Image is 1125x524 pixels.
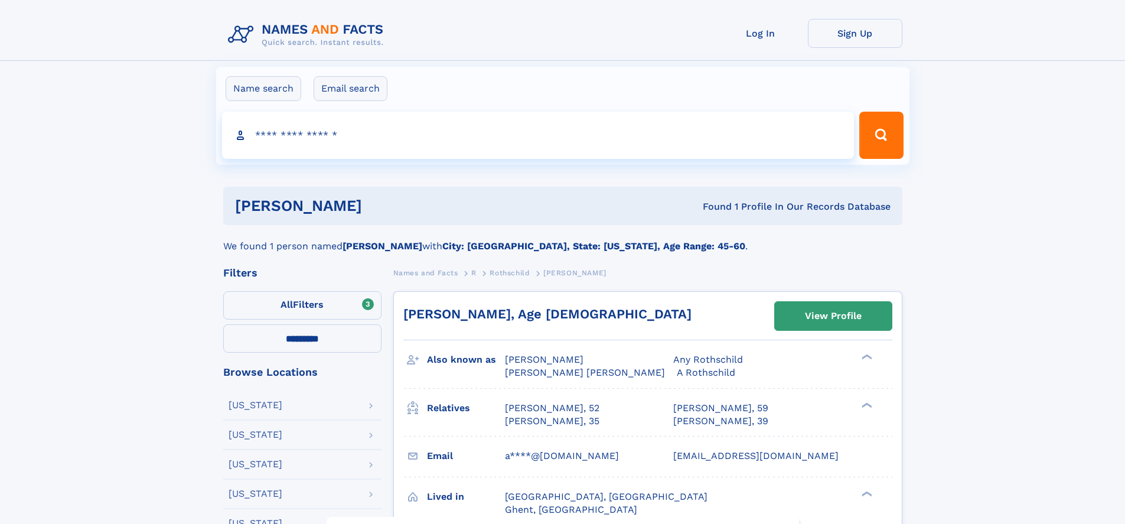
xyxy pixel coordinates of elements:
[471,265,477,280] a: R
[677,367,735,378] span: A Rothschild
[859,401,873,409] div: ❯
[343,240,422,252] b: [PERSON_NAME]
[505,367,665,378] span: [PERSON_NAME] [PERSON_NAME]
[505,504,637,515] span: Ghent, [GEOGRAPHIC_DATA]
[281,299,293,310] span: All
[314,76,387,101] label: Email search
[229,430,282,440] div: [US_STATE]
[427,446,505,466] h3: Email
[229,489,282,499] div: [US_STATE]
[427,350,505,370] h3: Also known as
[223,291,381,320] label: Filters
[713,19,808,48] a: Log In
[427,398,505,418] h3: Relatives
[442,240,745,252] b: City: [GEOGRAPHIC_DATA], State: [US_STATE], Age Range: 45-60
[805,302,862,330] div: View Profile
[229,401,282,410] div: [US_STATE]
[673,402,768,415] a: [PERSON_NAME], 59
[859,353,873,361] div: ❯
[505,402,599,415] a: [PERSON_NAME], 52
[775,302,892,330] a: View Profile
[490,265,530,280] a: Rothschild
[393,265,458,280] a: Names and Facts
[673,415,768,428] a: [PERSON_NAME], 39
[532,200,891,213] div: Found 1 Profile In Our Records Database
[673,450,839,461] span: [EMAIL_ADDRESS][DOMAIN_NAME]
[808,19,902,48] a: Sign Up
[229,460,282,469] div: [US_STATE]
[471,269,477,277] span: R
[222,112,855,159] input: search input
[543,269,606,277] span: [PERSON_NAME]
[427,487,505,507] h3: Lived in
[859,490,873,497] div: ❯
[223,367,381,377] div: Browse Locations
[223,225,902,253] div: We found 1 person named with .
[490,269,530,277] span: Rothschild
[226,76,301,101] label: Name search
[673,354,743,365] span: Any Rothschild
[505,354,583,365] span: [PERSON_NAME]
[859,112,903,159] button: Search Button
[505,415,599,428] a: [PERSON_NAME], 35
[223,268,381,278] div: Filters
[403,307,692,321] a: [PERSON_NAME], Age [DEMOGRAPHIC_DATA]
[235,198,533,213] h1: [PERSON_NAME]
[223,19,393,51] img: Logo Names and Facts
[505,491,707,502] span: [GEOGRAPHIC_DATA], [GEOGRAPHIC_DATA]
